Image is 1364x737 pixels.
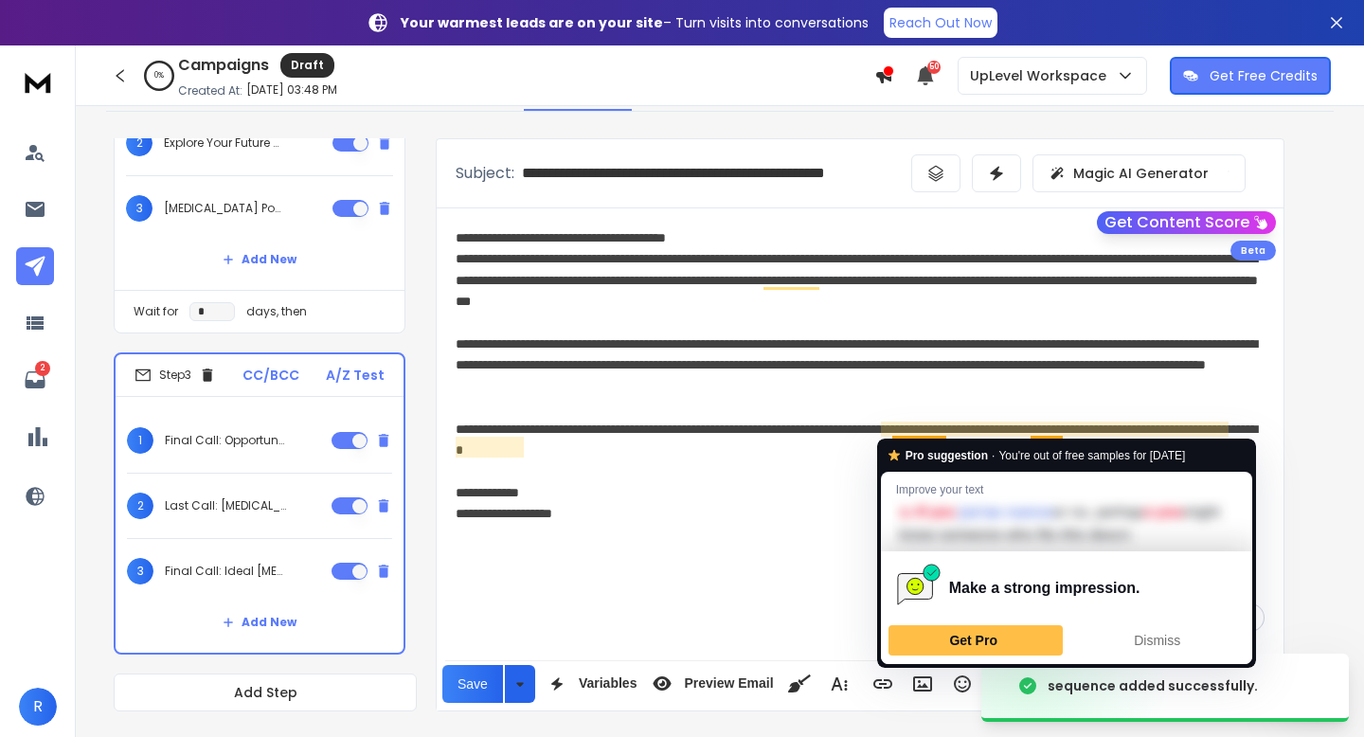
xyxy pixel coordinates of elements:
p: 2 [35,361,50,376]
img: logo [19,64,57,99]
p: days, then [246,304,307,319]
div: sequence added successfully. [1048,676,1258,695]
button: More Text [821,665,857,703]
button: Get Content Score [1097,211,1276,234]
p: CC/BCC [242,366,299,385]
span: 2 [127,493,153,519]
div: Draft [280,53,334,78]
button: Get Free Credits [1170,57,1331,95]
button: Save [442,665,503,703]
span: 50 [927,61,941,74]
button: Variables [539,665,641,703]
button: Add New [207,241,312,279]
span: 3 [126,195,153,222]
div: To enrich screen reader interactions, please activate Accessibility in Grammarly extension settings [437,208,1283,651]
p: [DATE] 03:48 PM [246,82,337,98]
a: 2 [16,361,54,399]
p: Magic AI Generator [1073,164,1209,183]
div: Step 3 [135,367,216,384]
button: R [19,688,57,726]
p: Final Call: Ideal [MEDICAL_DATA] Opportunity Awaits [165,564,286,579]
button: Preview Email [644,665,777,703]
p: Get Free Credits [1210,66,1318,85]
a: Reach Out Now [884,8,997,38]
p: Last Call: [MEDICAL_DATA] Position in [US_STATE] & [US_STATE] [165,498,286,513]
button: Insert Image (⌘P) [905,665,941,703]
button: Add New [207,603,312,641]
p: Subject: [456,162,514,185]
p: Final Call: Opportunity for [MEDICAL_DATA] in [US_STATE] & [US_STATE] [165,433,286,448]
span: 2 [126,130,153,156]
div: Beta [1230,241,1276,261]
button: Emoticons [944,665,980,703]
button: Add Step [114,674,417,711]
p: Created At: [178,83,242,99]
span: 3 [127,558,153,584]
button: Magic AI Generator [1032,154,1246,192]
p: Reach Out Now [889,13,992,32]
p: 0 % [154,70,164,81]
p: A/Z Test [326,366,385,385]
strong: Your warmest leads are on your site [401,13,663,32]
li: Step3CC/BCCA/Z Test1Final Call: Opportunity for [MEDICAL_DATA] in [US_STATE] & [US_STATE]2Last Ca... [114,352,405,655]
button: Clean HTML [781,665,817,703]
p: UpLevel Workspace [970,66,1114,85]
span: 1 [127,427,153,454]
button: Insert Link (⌘K) [865,665,901,703]
span: Preview Email [680,675,777,692]
p: Explore Your Future as an [MEDICAL_DATA]! [164,135,285,151]
span: Variables [575,675,641,692]
h1: Campaigns [178,54,269,77]
p: Wait for [134,304,178,319]
p: [MEDICAL_DATA] Position – Possible Career Change! [164,201,285,216]
p: – Turn visits into conversations [401,13,869,32]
